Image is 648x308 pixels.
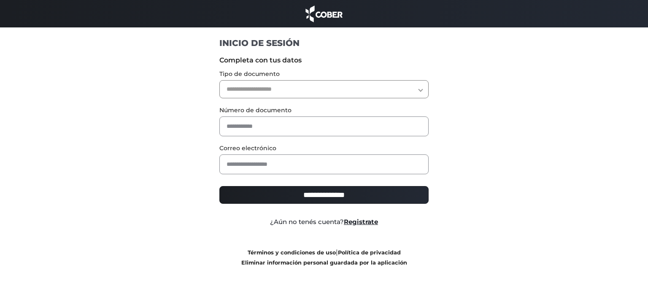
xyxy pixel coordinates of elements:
label: Completa con tus datos [219,55,429,65]
label: Número de documento [219,106,429,115]
div: | [213,247,435,267]
img: cober_marca.png [303,4,345,23]
h1: INICIO DE SESIÓN [219,38,429,49]
a: Registrate [344,218,378,226]
a: Términos y condiciones de uso [248,249,336,256]
a: Política de privacidad [338,249,401,256]
div: ¿Aún no tenés cuenta? [213,217,435,227]
label: Tipo de documento [219,70,429,78]
label: Correo electrónico [219,144,429,153]
a: Eliminar información personal guardada por la aplicación [241,259,407,266]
